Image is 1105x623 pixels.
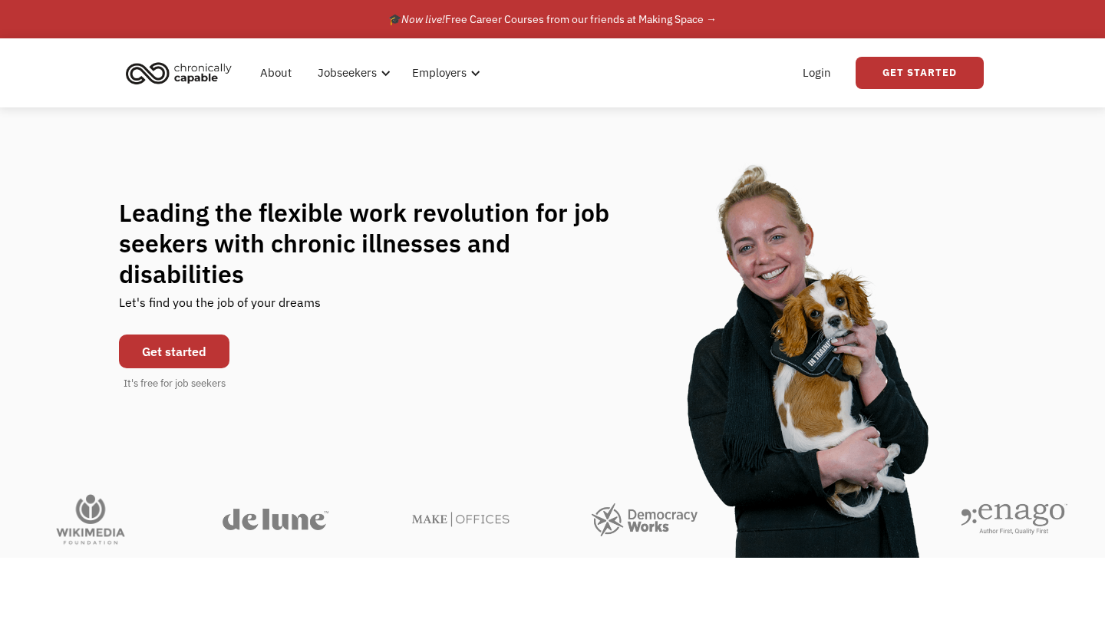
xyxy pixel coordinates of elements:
[412,64,467,82] div: Employers
[793,48,840,97] a: Login
[119,335,229,368] a: Get started
[121,56,236,90] img: Chronically Capable logo
[318,64,377,82] div: Jobseekers
[401,12,445,26] em: Now live!
[121,56,243,90] a: home
[119,197,639,289] h1: Leading the flexible work revolution for job seekers with chronic illnesses and disabilities
[251,48,301,97] a: About
[124,376,226,391] div: It's free for job seekers
[308,48,395,97] div: Jobseekers
[856,57,984,89] a: Get Started
[388,10,717,28] div: 🎓 Free Career Courses from our friends at Making Space →
[119,289,321,327] div: Let's find you the job of your dreams
[403,48,485,97] div: Employers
